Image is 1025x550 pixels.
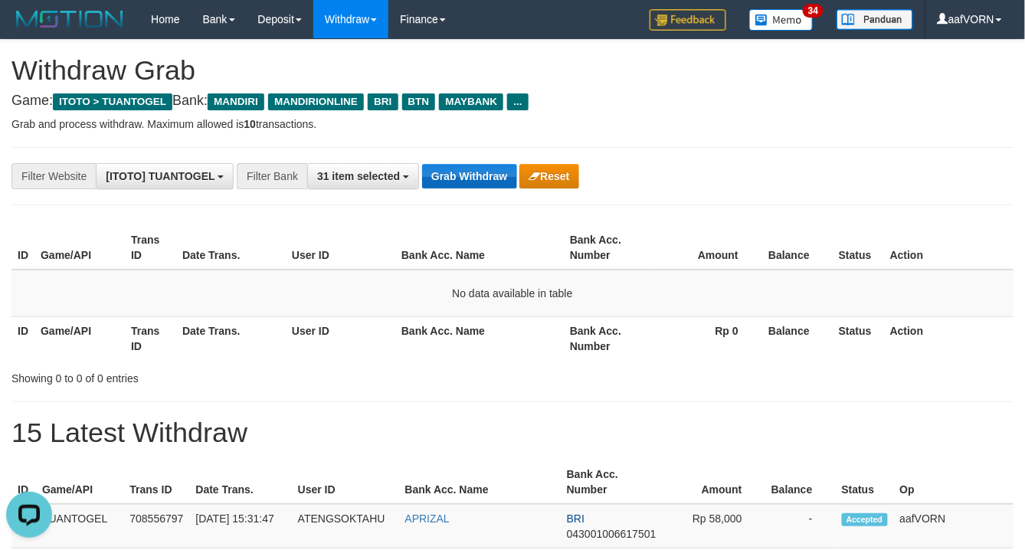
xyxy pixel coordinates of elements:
[176,316,286,360] th: Date Trans.
[399,460,561,504] th: Bank Acc. Name
[34,316,125,360] th: Game/API
[11,460,36,504] th: ID
[561,460,663,504] th: Bank Acc. Number
[402,93,436,110] span: BTN
[654,226,761,270] th: Amount
[507,93,528,110] span: ...
[123,504,189,548] td: 708556797
[244,118,256,130] strong: 10
[292,460,399,504] th: User ID
[567,512,585,525] span: BRI
[268,93,364,110] span: MANDIRIONLINE
[761,316,833,360] th: Balance
[395,316,564,360] th: Bank Acc. Name
[663,460,765,504] th: Amount
[761,226,833,270] th: Balance
[663,504,765,548] td: Rp 58,000
[125,316,176,360] th: Trans ID
[836,460,894,504] th: Status
[11,226,34,270] th: ID
[833,316,884,360] th: Status
[395,226,564,270] th: Bank Acc. Name
[36,504,123,548] td: TUANTOGEL
[11,93,1014,109] h4: Game: Bank:
[292,504,399,548] td: ATENGSOKTAHU
[176,226,286,270] th: Date Trans.
[894,460,1014,504] th: Op
[884,316,1014,360] th: Action
[884,226,1014,270] th: Action
[125,226,176,270] th: Trans ID
[765,504,836,548] td: -
[567,528,657,540] span: Copy 043001006617501 to clipboard
[519,164,578,188] button: Reset
[749,9,814,31] img: Button%20Memo.svg
[307,163,419,189] button: 31 item selected
[286,316,395,360] th: User ID
[11,365,416,386] div: Showing 0 to 0 of 0 entries
[237,163,307,189] div: Filter Bank
[842,513,888,526] span: Accepted
[11,55,1014,86] h1: Withdraw Grab
[837,9,913,30] img: panduan.png
[833,226,884,270] th: Status
[650,9,726,31] img: Feedback.jpg
[894,504,1014,548] td: aafVORN
[34,226,125,270] th: Game/API
[564,316,654,360] th: Bank Acc. Number
[53,93,172,110] span: ITOTO > TUANTOGEL
[189,504,291,548] td: [DATE] 15:31:47
[405,512,450,525] a: APRIZAL
[96,163,234,189] button: [ITOTO] TUANTOGEL
[11,316,34,360] th: ID
[11,417,1014,448] h1: 15 Latest Withdraw
[208,93,264,110] span: MANDIRI
[11,163,96,189] div: Filter Website
[106,170,214,182] span: [ITOTO] TUANTOGEL
[439,93,503,110] span: MAYBANK
[654,316,761,360] th: Rp 0
[368,93,398,110] span: BRI
[11,116,1014,132] p: Grab and process withdraw. Maximum allowed is transactions.
[803,4,824,18] span: 34
[11,270,1014,317] td: No data available in table
[317,170,400,182] span: 31 item selected
[6,6,52,52] button: Open LiveChat chat widget
[286,226,395,270] th: User ID
[11,8,128,31] img: MOTION_logo.png
[564,226,654,270] th: Bank Acc. Number
[189,460,291,504] th: Date Trans.
[422,164,516,188] button: Grab Withdraw
[765,460,836,504] th: Balance
[36,460,123,504] th: Game/API
[123,460,189,504] th: Trans ID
